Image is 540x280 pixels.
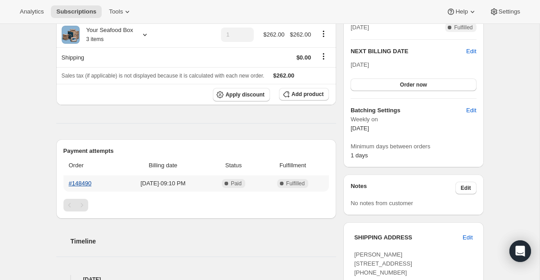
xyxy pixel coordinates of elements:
button: Add product [279,88,329,101]
span: [DATE] [351,23,369,32]
button: Edit [457,230,478,245]
span: Billing date [121,161,206,170]
nav: Pagination [63,199,329,211]
h3: SHIPPING ADDRESS [354,233,463,242]
span: [PERSON_NAME] [STREET_ADDRESS] [PHONE_NUMBER] [354,251,412,276]
span: $262.00 [273,72,294,79]
span: No notes from customer [351,200,413,207]
span: Fulfilled [286,180,305,187]
span: Edit [463,233,472,242]
span: Order now [400,81,427,88]
h3: Notes [351,182,455,194]
th: Shipping [56,47,218,67]
span: [DATE] · 09:10 PM [121,179,206,188]
small: 3 items [86,36,104,42]
span: Subscriptions [56,8,96,15]
span: [DATE] [351,61,369,68]
h6: Batching Settings [351,106,466,115]
h2: Timeline [71,237,337,246]
span: Add product [292,91,324,98]
span: Sales tax (if applicable) is not displayed because it is calculated with each new order. [62,73,265,79]
button: Edit [466,47,476,56]
span: Fulfilled [454,24,472,31]
span: Tools [109,8,123,15]
span: Analytics [20,8,44,15]
img: product img [62,26,80,44]
th: Order [63,156,118,175]
h2: Payment attempts [63,147,329,156]
div: Open Intercom Messenger [509,240,531,262]
button: Edit [455,182,477,194]
button: Order now [351,78,476,91]
span: $262.00 [263,31,284,38]
button: Edit [461,103,481,118]
span: Edit [466,106,476,115]
div: Your Seafood Box [80,26,133,44]
span: $0.00 [297,54,311,61]
span: Weekly on [351,115,476,124]
span: Apply discount [225,91,265,98]
button: Help [441,5,482,18]
button: Apply discount [213,88,270,101]
button: Settings [484,5,526,18]
span: Help [455,8,468,15]
span: Fulfillment [262,161,324,170]
button: Product actions [316,29,331,39]
h2: NEXT BILLING DATE [351,47,466,56]
span: Status [211,161,256,170]
span: Minimum days between orders [351,142,476,151]
button: Analytics [14,5,49,18]
span: $262.00 [290,31,311,38]
span: Settings [499,8,520,15]
span: Edit [461,184,471,192]
a: #148490 [69,180,92,187]
span: 1 days [351,152,368,159]
span: Paid [231,180,242,187]
button: Tools [103,5,137,18]
button: Subscriptions [51,5,102,18]
button: Shipping actions [316,51,331,61]
span: [DATE] [351,125,369,132]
